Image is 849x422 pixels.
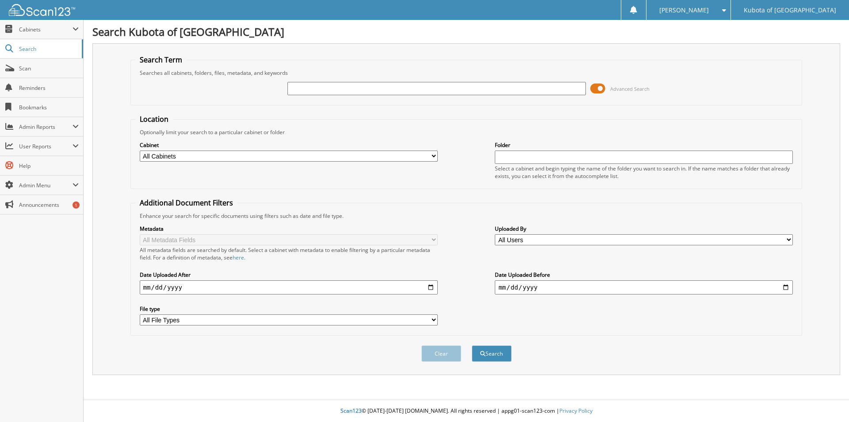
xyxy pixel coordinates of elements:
[495,271,793,279] label: Date Uploaded Before
[19,26,73,33] span: Cabinets
[135,128,798,136] div: Optionally limit your search to a particular cabinet or folder
[421,345,461,362] button: Clear
[495,280,793,294] input: end
[495,225,793,232] label: Uploaded By
[135,114,173,124] legend: Location
[610,85,650,92] span: Advanced Search
[135,55,187,65] legend: Search Term
[135,198,237,208] legend: Additional Document Filters
[140,141,438,149] label: Cabinet
[140,305,438,313] label: File type
[140,280,438,294] input: start
[19,182,73,189] span: Admin Menu
[135,212,798,220] div: Enhance your search for specific documents using filters such as date and file type.
[19,65,79,72] span: Scan
[19,201,79,209] span: Announcements
[233,254,244,261] a: here
[559,407,593,414] a: Privacy Policy
[19,143,73,150] span: User Reports
[19,162,79,170] span: Help
[659,8,709,13] span: [PERSON_NAME]
[19,45,77,53] span: Search
[135,69,798,77] div: Searches all cabinets, folders, files, metadata, and keywords
[340,407,362,414] span: Scan123
[140,271,438,279] label: Date Uploaded After
[19,84,79,92] span: Reminders
[495,165,793,180] div: Select a cabinet and begin typing the name of the folder you want to search in. If the name match...
[19,123,73,131] span: Admin Reports
[19,104,79,111] span: Bookmarks
[495,141,793,149] label: Folder
[92,24,840,39] h1: Search Kubota of [GEOGRAPHIC_DATA]
[744,8,836,13] span: Kubota of [GEOGRAPHIC_DATA]
[140,246,438,261] div: All metadata fields are searched by default. Select a cabinet with metadata to enable filtering b...
[472,345,512,362] button: Search
[140,225,438,232] label: Metadata
[73,201,80,209] div: 1
[84,400,849,422] div: © [DATE]-[DATE] [DOMAIN_NAME]. All rights reserved | appg01-scan123-com |
[9,4,75,16] img: scan123-logo-white.svg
